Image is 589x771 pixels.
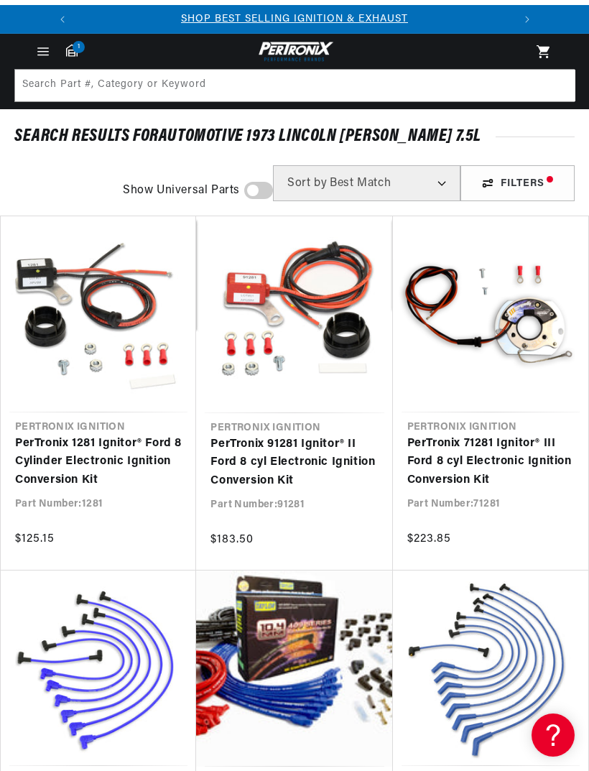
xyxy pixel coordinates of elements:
[407,435,574,490] a: PerTronix 71281 Ignitor® III Ford 8 cyl Electronic Ignition Conversion Kit
[273,165,460,201] select: Sort by
[287,177,327,189] span: Sort by
[27,44,59,60] summary: Menu
[77,11,513,27] div: Announcement
[73,41,85,53] span: 1
[15,435,182,490] a: PerTronix 1281 Ignitor® Ford 8 Cylinder Electronic Ignition Conversion Kit
[181,14,408,24] a: SHOP BEST SELLING IGNITION & EXHAUST
[123,182,240,200] span: Show Universal Parts
[460,165,575,201] div: Filters
[77,11,513,27] div: 1 of 2
[210,435,378,491] a: PerTronix 91281 Ignitor® II Ford 8 cyl Electronic Ignition Conversion Kit
[513,5,542,34] button: Translation missing: en.sections.announcements.next_announcement
[48,5,77,34] button: Translation missing: en.sections.announcements.previous_announcement
[542,70,574,101] button: Search Part #, Category or Keyword
[66,44,78,57] a: 1
[255,40,334,63] img: Pertronix
[14,129,575,144] div: SEARCH RESULTS FOR Automotive 1973 Lincoln [PERSON_NAME] 7.5L
[15,70,575,101] input: Search Part #, Category or Keyword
